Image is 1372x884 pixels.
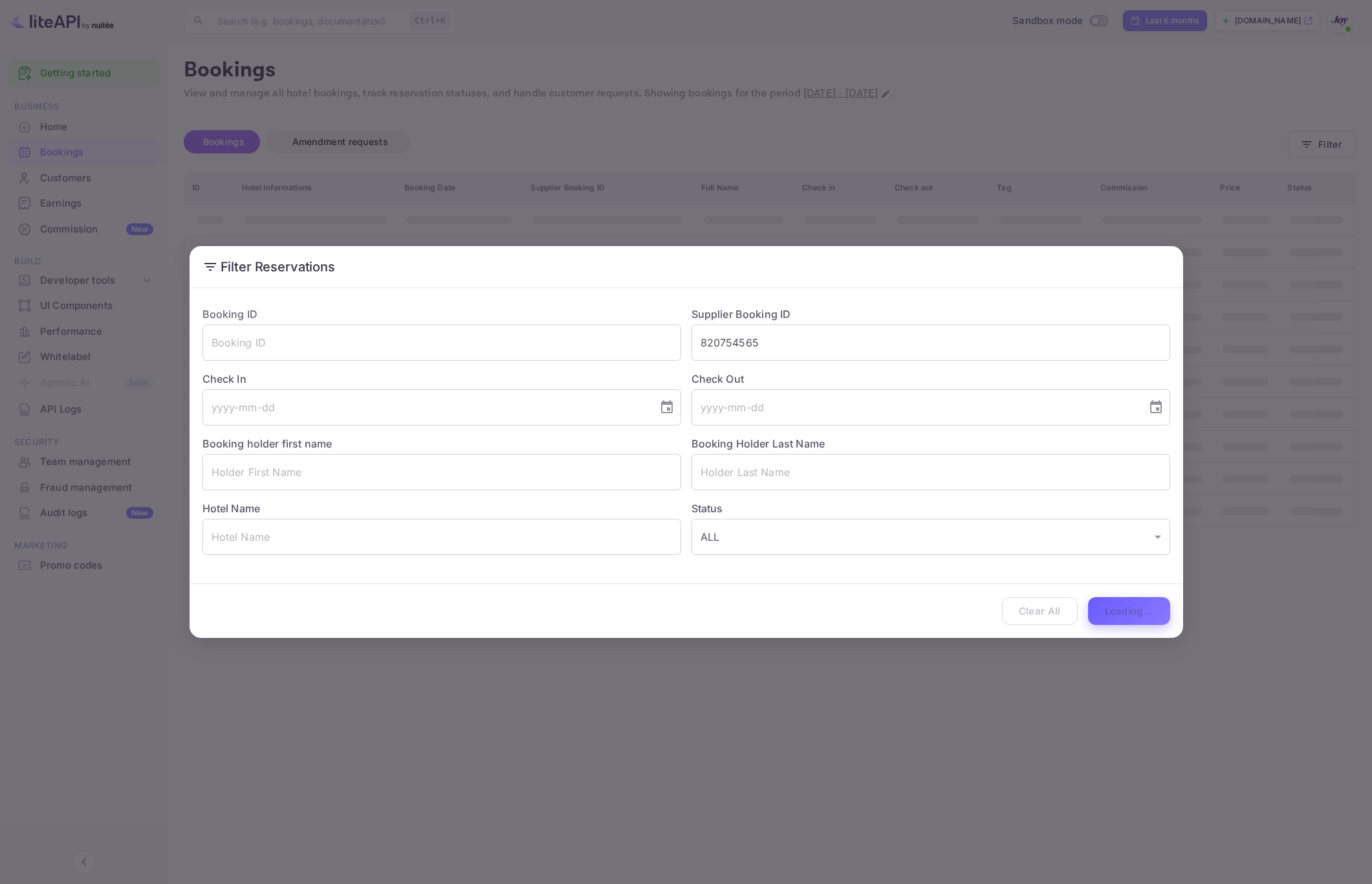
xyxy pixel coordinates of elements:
[202,502,261,515] label: Hotel Name
[691,501,1170,516] label: Status
[691,519,1170,555] div: ALL
[654,394,680,420] button: Choose date
[691,324,1170,361] input: Supplier Booking ID
[691,371,1170,387] label: Check Out
[190,246,1183,288] h2: Filter Reservations
[202,454,681,490] input: Holder First Name
[202,389,649,425] input: yyyy-mm-dd
[691,454,1170,490] input: Holder Last Name
[1143,394,1169,420] button: Choose date
[202,308,258,321] label: Booking ID
[202,324,681,361] input: Booking ID
[691,389,1138,425] input: yyyy-mm-dd
[691,308,791,321] label: Supplier Booking ID
[202,371,681,387] label: Check In
[202,519,681,555] input: Hotel Name
[202,437,332,450] label: Booking holder first name
[691,437,825,450] label: Booking Holder Last Name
